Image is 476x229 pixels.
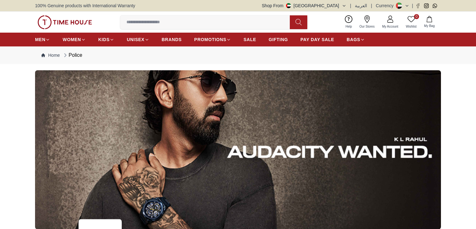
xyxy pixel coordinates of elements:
[376,3,396,9] div: Currency
[347,36,360,43] span: BAGS
[41,52,60,58] a: Home
[412,3,413,9] span: |
[127,34,149,45] a: UNISEX
[243,34,256,45] a: SALE
[35,36,45,43] span: MEN
[269,36,288,43] span: GIFTING
[432,3,437,8] a: Whatsapp
[243,36,256,43] span: SALE
[194,36,227,43] span: PROMOTIONS
[162,34,182,45] a: BRANDS
[371,3,372,9] span: |
[347,34,365,45] a: BAGS
[350,3,351,9] span: |
[62,51,82,59] div: Police
[63,34,86,45] a: WOMEN
[194,34,231,45] a: PROMOTIONS
[414,14,419,19] span: 0
[357,24,377,29] span: Our Stores
[355,3,367,9] button: العربية
[98,36,110,43] span: KIDS
[402,14,420,30] a: 0Wishlist
[420,15,438,29] button: My Bag
[300,34,334,45] a: PAY DAY SALE
[342,14,356,30] a: Help
[162,36,182,43] span: BRANDS
[269,34,288,45] a: GIFTING
[380,24,401,29] span: My Account
[35,3,135,9] span: 100% Genuine products with International Warranty
[286,3,291,8] img: United Arab Emirates
[63,36,81,43] span: WOMEN
[35,46,441,64] nav: Breadcrumb
[300,36,334,43] span: PAY DAY SALE
[356,14,378,30] a: Our Stores
[35,34,50,45] a: MEN
[343,24,355,29] span: Help
[98,34,114,45] a: KIDS
[262,3,346,9] button: Shop From[GEOGRAPHIC_DATA]
[416,3,420,8] a: Facebook
[424,3,429,8] a: Instagram
[38,15,92,29] img: ...
[127,36,144,43] span: UNISEX
[403,24,419,29] span: Wishlist
[422,24,437,28] span: My Bag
